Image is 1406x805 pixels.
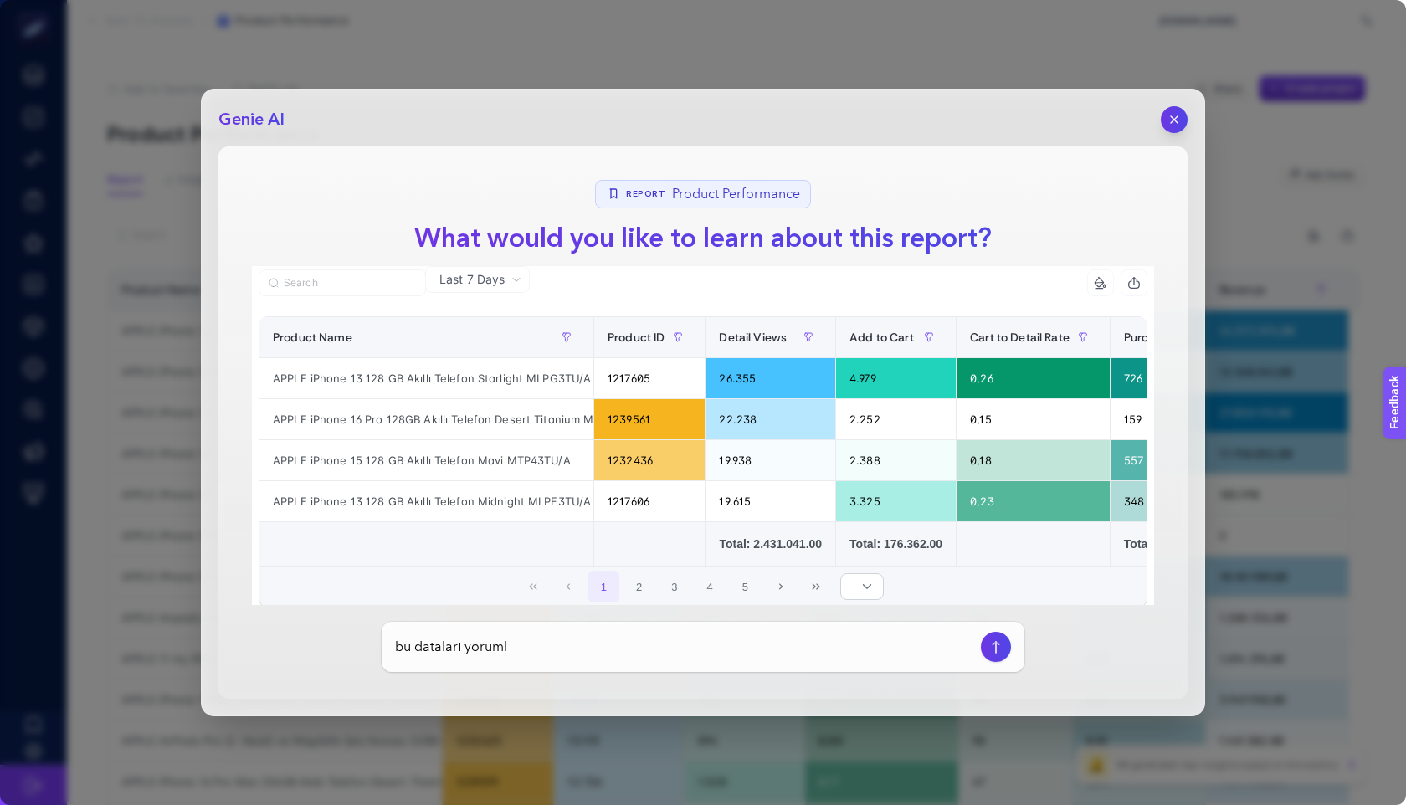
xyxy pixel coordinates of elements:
button: 4 [694,571,726,602]
div: 2.388 [836,440,956,480]
div: 2.252 [836,399,956,439]
div: APPLE iPhone 13 128 GB Akıllı Telefon Midnight MLPF3TU/A [259,481,593,521]
div: 726 [1111,358,1224,398]
button: Next Page [765,571,797,602]
div: 0,18 [957,440,1110,480]
div: 22.238 [706,399,835,439]
div: Total: 21.534.00 [1124,536,1210,552]
div: APPLE iPhone 16 Pro 128GB Akıllı Telefon Desert Titanium MYNF3TU/A [259,399,593,439]
div: 26.355 [706,358,835,398]
div: 0,15 [957,399,1110,439]
div: 1217605 [594,358,705,398]
span: Add to Cart [849,331,914,344]
span: Cart to Detail Rate [970,331,1070,344]
input: Search [284,277,416,290]
span: Report [626,188,665,201]
div: 159 [1111,399,1224,439]
button: Last Page [800,571,832,602]
div: 4.979 [836,358,956,398]
button: 1 [588,571,620,602]
span: Feedback [10,5,64,18]
div: 19.938 [706,440,835,480]
button: 2 [623,571,655,602]
h2: Genie AI [218,108,285,131]
div: Last 7 Days [252,293,1154,638]
div: 348 [1111,481,1224,521]
div: 557 [1111,440,1224,480]
span: Last 7 Days [439,271,505,288]
button: 3 [659,571,690,602]
span: Product Name [273,331,352,344]
div: 1217606 [594,481,705,521]
div: 0,26 [957,358,1110,398]
div: Total: 176.362.00 [849,536,942,552]
span: Detail Views [719,331,787,344]
span: Product Performance [672,184,800,204]
button: 5 [730,571,762,602]
div: 3.325 [836,481,956,521]
div: 1232436 [594,440,705,480]
span: Product ID [608,331,665,344]
div: 0,23 [957,481,1110,521]
div: Total: 2.431.041.00 [719,536,822,552]
input: Ask Genie anything... [395,637,974,657]
span: Purchase [1124,331,1175,344]
div: APPLE iPhone 13 128 GB Akıllı Telefon Starlight MLPG3TU/A [259,358,593,398]
div: APPLE iPhone 15 128 GB Akıllı Telefon Mavi MTP43TU/A [259,440,593,480]
h1: What would you like to learn about this report? [401,218,1005,259]
div: 1239561 [594,399,705,439]
div: 19.615 [706,481,835,521]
